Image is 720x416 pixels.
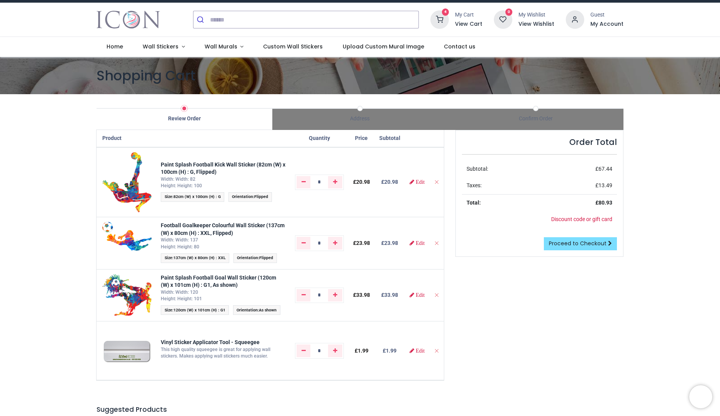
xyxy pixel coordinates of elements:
[356,240,370,246] span: 23.98
[598,182,612,188] span: 13.49
[328,344,342,357] a: Add one
[518,11,554,19] div: My Wishlist
[416,292,425,298] span: Edit
[161,275,276,288] strong: Paint Splash Football Goal Wall Sticker (120cm (W) x 101cm (H) : G1, As shown)
[518,20,554,28] a: View Wishlist
[416,179,425,185] span: Edit
[434,292,439,298] a: Remove from cart
[384,179,398,185] span: 20.98
[467,200,481,206] strong: Total:
[328,237,342,249] a: Add one
[233,253,277,263] span: :
[193,11,210,28] button: Submit
[102,222,152,251] img: yFb9bAAAAAZJREFUAwAROwHBg4GSggAAAABJRU5ErkJggg==
[455,11,482,19] div: My Cart
[263,43,323,50] span: Custom Wall Stickers
[161,161,285,175] a: Paint Splash Football Kick Wall Sticker (82cm (W) x 100cm (H) : G, Flipped)
[165,255,172,260] span: Size
[173,194,221,199] span: 82cm (W) x 100cm (H) : G
[410,179,425,185] a: Edit
[161,296,202,301] span: Height: Height: 101
[161,192,224,202] span: :
[161,222,285,236] a: Football Goalkeeper Colourful Wall Sticker (137cm (W) x 80cm (H) : XXL, Flipped)
[97,9,160,30] a: Logo of Icon Wall Stickers
[195,37,253,57] a: Wall Murals
[358,348,368,354] span: 1.99
[173,308,225,313] span: 120cm (W) x 101cm (H) : G1
[549,240,607,247] span: Proceed to Checkout
[259,308,277,313] span: As shown
[161,183,202,188] span: Height: Height: 100
[410,348,425,353] a: Edit
[161,347,270,359] span: This high quality squeegee is great for applying wall stickers. Makes applying wall stickers much...
[228,192,272,202] span: :
[590,11,623,19] div: Guest
[595,166,612,172] span: £
[384,240,398,246] span: 23.98
[448,115,623,123] div: Confirm Order
[416,348,425,353] span: Edit
[97,115,272,123] div: Review Order
[161,253,229,263] span: :
[590,20,623,28] a: My Account
[107,43,123,50] span: Home
[102,326,152,375] img: [ALIB_APPLICATOR] Vinyl Sticker Applicator Tool - Squeegee
[173,255,226,260] span: 137cm (W) x 80cm (H) : XXL
[297,176,311,188] a: Remove one
[383,348,397,354] b: £
[381,292,398,298] b: £
[205,43,237,50] span: Wall Murals
[434,240,439,246] a: Remove from cart
[102,274,152,316] img: nvYTmgAAAAZJREFUAwBfUcasCrKvFgAAAABJRU5ErkJggg==
[161,339,260,345] strong: Vinyl Sticker Applicator Tool - Squeegee
[328,176,342,188] a: Add one
[434,348,439,354] a: Remove from cart
[161,305,229,315] span: :
[232,194,253,199] span: Orientation
[386,348,397,354] span: 1.99
[328,289,342,301] a: Add one
[165,308,172,313] span: Size
[410,240,425,246] a: Edit
[442,8,449,16] sup: 4
[254,194,268,199] span: Flipped
[544,237,617,250] a: Proceed to Checkout
[161,176,195,182] span: Width: Width: 82
[102,152,152,212] img: 8I7SQfAAAABklEQVQDALFIgi0hTzhVAAAAAElFTkSuQmCC
[551,216,612,222] a: Discount code or gift card
[97,66,623,85] h1: Shopping Cart
[356,179,370,185] span: 20.98
[237,308,258,313] span: Orientation
[297,289,311,301] a: Remove one
[462,136,617,148] h4: Order Total
[381,240,398,246] b: £
[237,255,258,260] span: Orientation
[416,240,425,246] span: Edit
[272,115,448,123] div: Address
[297,237,311,249] a: Remove one
[410,292,425,298] a: Edit
[444,43,475,50] span: Contact us
[455,20,482,28] a: View Cart
[462,161,546,178] td: Subtotal:
[97,130,156,147] th: Product
[259,255,273,260] span: Flipped
[161,237,198,243] span: Width: Width: 137
[97,9,160,30] img: Icon Wall Stickers
[381,179,398,185] b: £
[353,292,370,298] span: £
[353,240,370,246] span: £
[356,292,370,298] span: 33.98
[353,179,370,185] span: £
[462,177,546,194] td: Taxes:
[595,182,612,188] span: £
[434,179,439,185] a: Remove from cart
[97,405,444,414] h5: Suggested Products
[384,292,398,298] span: 33.98
[355,348,368,354] span: £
